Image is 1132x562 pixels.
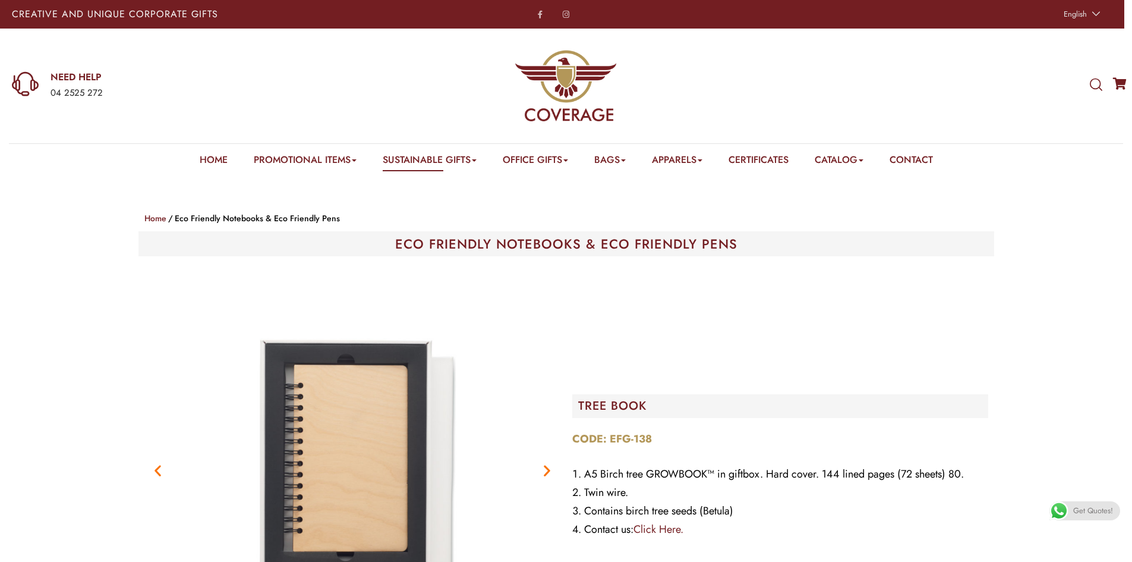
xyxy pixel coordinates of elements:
a: English [1058,6,1103,23]
span: Twin wire. [584,485,628,500]
a: Click Here. [633,522,683,537]
a: Catalog [815,153,863,171]
li: Eco Friendly Notebooks & Eco Friendly Pens [166,211,340,225]
a: Promotional Items [254,153,357,171]
a: Sustainable Gifts [383,153,477,171]
a: Home [144,212,166,224]
span: A5 Birch tree GROWBOOK™ in giftbox. Hard cover. 144 lined pages (72 sheets) 80. [584,466,964,482]
a: Office Gifts [503,153,568,171]
li: Contact us: [572,520,988,539]
span: Contains birch tree seeds (Betula) [584,503,733,519]
div: 04 2525 272 [51,86,371,101]
a: Home [200,153,228,171]
a: Bags [594,153,626,171]
a: NEED HELP [51,71,371,84]
div: Previous slide [150,463,165,478]
h1: ECO FRIENDLY NOTEBOOKS & ECO FRIENDLY PENS [144,237,988,250]
a: Apparels [652,153,702,171]
span: Get Quotes! [1073,501,1113,520]
span: English [1064,8,1087,20]
h2: TREE BOOK [578,400,988,412]
a: Contact [890,153,933,171]
div: Next slide [540,463,554,478]
p: Creative and Unique Corporate Gifts [12,10,447,19]
a: Certificates [729,153,789,171]
strong: CODE: EFG-138 [572,431,652,447]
